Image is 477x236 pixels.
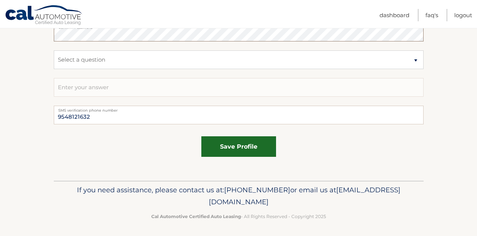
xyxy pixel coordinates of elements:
[224,186,290,194] span: [PHONE_NUMBER]
[454,9,472,21] a: Logout
[209,186,400,206] span: [EMAIL_ADDRESS][DOMAIN_NAME]
[380,9,409,21] a: Dashboard
[425,9,438,21] a: FAQ's
[54,78,424,97] input: Enter your answer
[151,214,241,219] strong: Cal Automotive Certified Auto Leasing
[201,136,276,157] button: save profile
[59,212,419,220] p: - All Rights Reserved - Copyright 2025
[54,106,424,124] input: Telephone number for SMS login verification
[54,106,424,112] label: SMS verification phone number
[5,5,83,27] a: Cal Automotive
[59,184,419,208] p: If you need assistance, please contact us at: or email us at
